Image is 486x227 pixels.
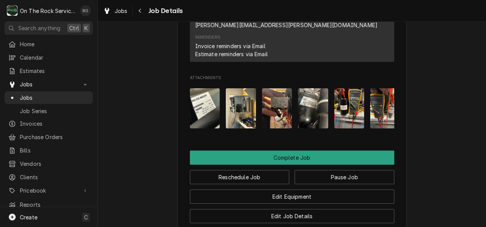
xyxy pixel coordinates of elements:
[134,5,146,17] button: Navigate back
[190,151,394,165] div: Button Group Row
[5,157,93,170] a: Vendors
[298,88,328,128] img: 4Vtmn0L9RD2LTFsXpO3h
[190,190,394,204] button: Edit Equipment
[100,5,131,17] a: Jobs
[5,198,93,211] a: Reports
[5,78,93,91] a: Go to Jobs
[5,144,93,157] a: Bills
[190,88,220,128] img: LsjNVMNcQ2ynRuUVJPFk
[190,170,290,184] button: Reschedule Job
[115,7,128,15] span: Jobs
[80,5,91,16] div: Rich Ortega's Avatar
[18,24,60,32] span: Search anything
[190,75,394,81] span: Attachments
[20,201,89,209] span: Reports
[190,165,394,184] div: Button Group Row
[7,5,18,16] div: On The Rock Services's Avatar
[20,133,89,141] span: Purchase Orders
[7,5,18,16] div: O
[20,146,89,154] span: Bills
[190,204,394,223] div: Button Group Row
[20,7,76,15] div: On The Rock Services
[370,88,400,128] img: pa1LRpjSy6R7zwdcZS5A
[20,214,37,221] span: Create
[195,34,220,41] div: Reminders
[190,184,394,204] div: Button Group Row
[5,38,93,50] a: Home
[20,40,89,48] span: Home
[5,105,93,117] a: Job Series
[84,213,88,221] span: C
[20,80,78,88] span: Jobs
[262,88,292,128] img: MN8wgBmFTmCUk5FHSb7w
[190,151,394,165] button: Complete Job
[5,117,93,130] a: Invoices
[190,209,394,223] button: Edit Job Details
[5,65,93,77] a: Estimates
[5,131,93,143] a: Purchase Orders
[69,24,79,32] span: Ctrl
[195,22,378,28] a: [PERSON_NAME][EMAIL_ADDRESS][PERSON_NAME][DOMAIN_NAME]
[195,50,268,58] div: Estimate reminders via Email
[5,184,93,197] a: Go to Pricebook
[5,91,93,104] a: Jobs
[190,82,394,135] span: Attachments
[5,171,93,183] a: Clients
[226,88,256,128] img: d7sy6aBrRuhTPnoXByHZ
[5,51,93,64] a: Calendar
[190,75,394,135] div: Attachments
[20,54,89,62] span: Calendar
[20,160,89,168] span: Vendors
[20,94,89,102] span: Jobs
[20,186,78,195] span: Pricebook
[20,173,89,181] span: Clients
[84,24,88,32] span: K
[80,5,91,16] div: RO
[334,88,364,128] img: V9fPyD5XR7WJBVhEiw4d
[195,34,268,58] div: Reminders
[295,170,394,184] button: Pause Job
[146,6,183,16] span: Job Details
[20,120,89,128] span: Invoices
[5,21,93,35] button: Search anythingCtrlK
[195,42,266,50] div: Invoice reminders via Email
[20,67,89,75] span: Estimates
[20,107,89,115] span: Job Series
